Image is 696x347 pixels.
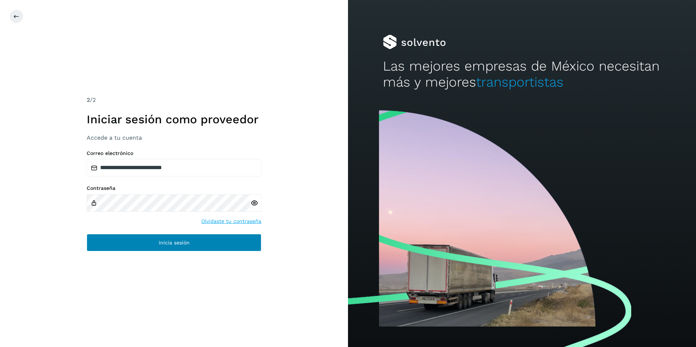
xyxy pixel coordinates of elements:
[201,218,261,225] a: Olvidaste tu contraseña
[159,240,190,245] span: Inicia sesión
[476,74,563,90] span: transportistas
[87,112,261,126] h1: Iniciar sesión como proveedor
[87,96,90,103] span: 2
[87,96,261,104] div: /2
[87,150,261,156] label: Correo electrónico
[87,185,261,191] label: Contraseña
[87,134,261,141] h3: Accede a tu cuenta
[87,234,261,251] button: Inicia sesión
[383,58,661,91] h2: Las mejores empresas de México necesitan más y mejores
